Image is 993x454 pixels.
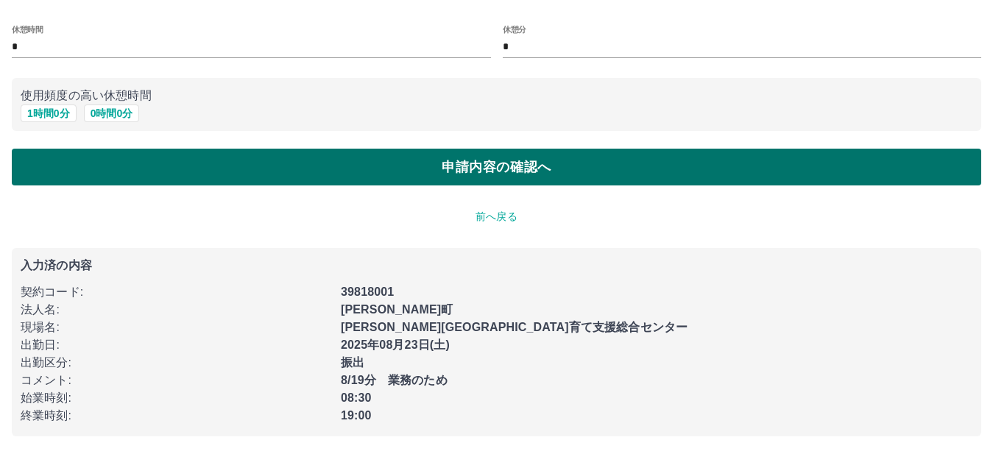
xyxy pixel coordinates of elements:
[12,24,43,35] label: 休憩時間
[12,209,981,224] p: 前へ戻る
[503,24,526,35] label: 休憩分
[21,372,332,389] p: コメント :
[341,285,394,298] b: 39818001
[21,389,332,407] p: 始業時刻 :
[21,354,332,372] p: 出勤区分 :
[21,104,77,122] button: 1時間0分
[12,149,981,185] button: 申請内容の確認へ
[21,301,332,319] p: 法人名 :
[341,303,453,316] b: [PERSON_NAME]町
[84,104,140,122] button: 0時間0分
[341,321,688,333] b: [PERSON_NAME][GEOGRAPHIC_DATA]育て支援総合センター
[341,356,364,369] b: 振出
[21,283,332,301] p: 契約コード :
[341,338,450,351] b: 2025年08月23日(土)
[341,409,372,422] b: 19:00
[21,87,972,104] p: 使用頻度の高い休憩時間
[341,391,372,404] b: 08:30
[21,319,332,336] p: 現場名 :
[21,407,332,425] p: 終業時刻 :
[21,336,332,354] p: 出勤日 :
[21,260,972,272] p: 入力済の内容
[341,374,448,386] b: 8/19分 業務のため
